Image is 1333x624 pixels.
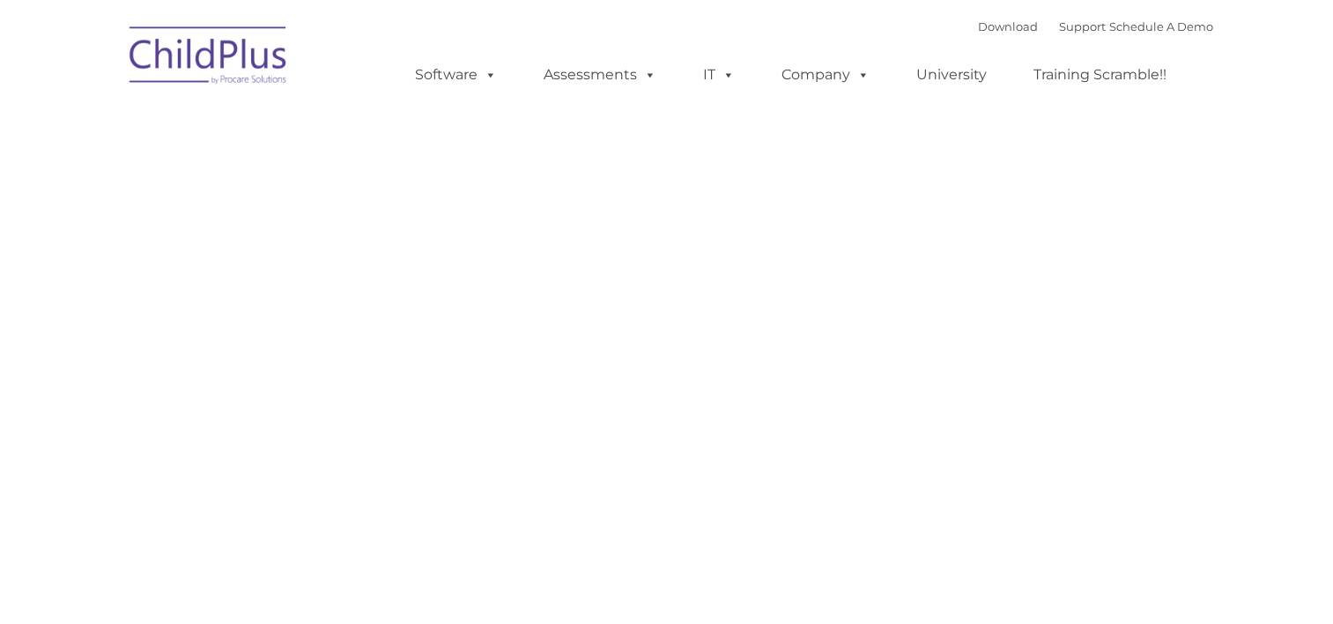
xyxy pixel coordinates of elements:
a: Software [397,57,515,93]
a: Company [764,57,887,93]
a: IT [685,57,752,93]
a: Download [978,19,1038,33]
a: Schedule A Demo [1109,19,1213,33]
a: Training Scramble!! [1016,57,1184,93]
font: | [978,19,1213,33]
a: University [899,57,1004,93]
a: Assessments [526,57,674,93]
img: ChildPlus by Procare Solutions [121,14,297,102]
a: Support [1059,19,1106,33]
